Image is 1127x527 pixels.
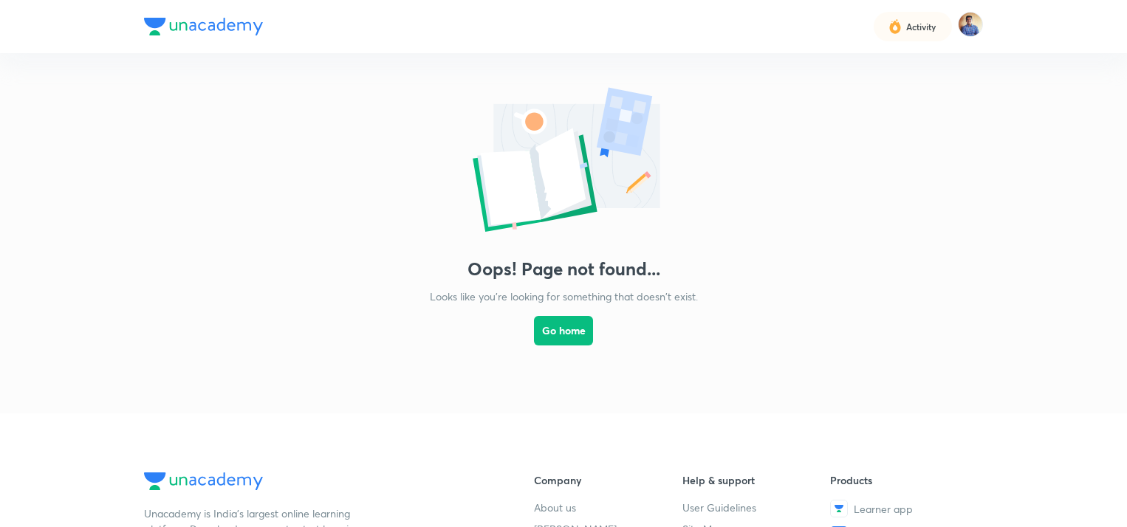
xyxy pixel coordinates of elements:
[467,258,660,280] h3: Oops! Page not found...
[534,316,593,345] button: Go home
[682,472,831,488] h6: Help & support
[682,500,831,515] a: User Guidelines
[830,500,848,517] img: Learner app
[534,500,682,515] a: About us
[830,472,979,488] h6: Products
[144,472,487,494] a: Company Logo
[888,18,902,35] img: activity
[958,12,983,37] img: Bhushan BM
[534,304,593,384] a: Go home
[430,289,698,304] p: Looks like you're looking for something that doesn't exist.
[854,501,913,517] span: Learner app
[144,472,263,490] img: Company Logo
[416,83,711,241] img: error
[144,18,263,35] img: Company Logo
[534,472,682,488] h6: Company
[830,500,979,517] a: Learner app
